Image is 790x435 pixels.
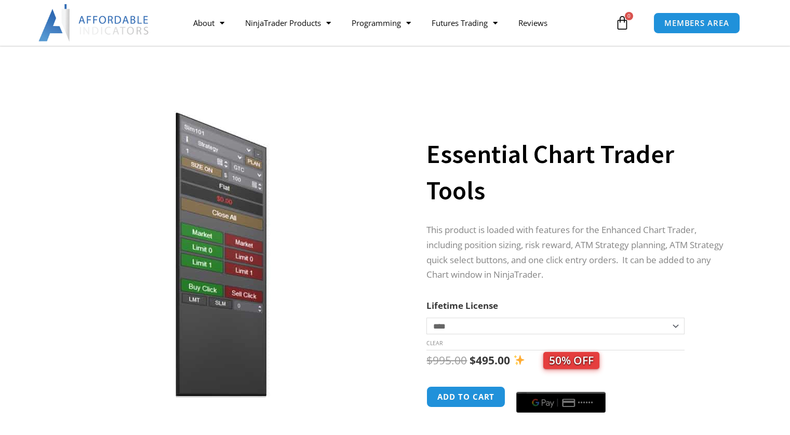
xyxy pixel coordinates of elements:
[625,12,633,20] span: 0
[426,353,433,368] span: $
[183,11,612,35] nav: Menu
[516,392,606,413] button: Buy with GPay
[235,11,341,35] a: NinjaTrader Products
[426,339,443,347] a: Clear options
[470,353,476,368] span: $
[426,353,467,368] bdi: 995.00
[426,300,498,311] label: Lifetime License
[341,11,421,35] a: Programming
[514,355,525,365] img: ✨
[543,352,599,369] span: 50% OFF
[426,386,505,407] button: Add to cart
[421,11,508,35] a: Futures Trading
[38,4,150,42] img: LogoAI | Affordable Indicators – NinjaTrader
[514,385,608,386] iframe: Secure payment input frame
[508,11,558,35] a: Reviews
[599,8,645,38] a: 0
[664,19,729,27] span: MEMBERS AREA
[54,111,388,398] img: Essential Chart Trader Tools
[426,136,730,209] h1: Essential Chart Trader Tools
[653,12,740,34] a: MEMBERS AREA
[470,353,510,368] bdi: 495.00
[183,11,235,35] a: About
[578,399,594,406] text: ••••••
[426,223,730,283] p: This product is loaded with features for the Enhanced Chart Trader, including position sizing, ri...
